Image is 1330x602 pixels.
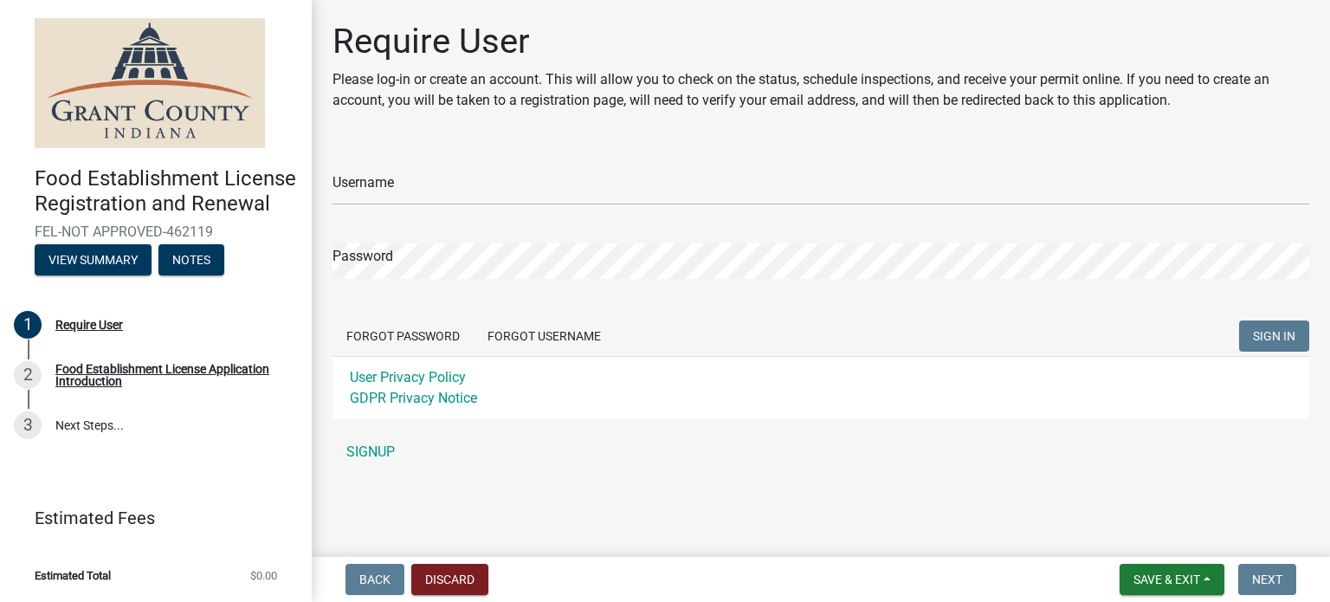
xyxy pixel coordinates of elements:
button: Next [1238,564,1296,595]
button: Forgot Username [474,320,615,352]
span: SIGN IN [1253,329,1295,343]
h4: Food Establishment License Registration and Renewal [35,166,298,217]
wm-modal-confirm: Notes [158,254,224,268]
a: User Privacy Policy [350,369,466,385]
button: Back [345,564,404,595]
a: GDPR Privacy Notice [350,390,477,406]
div: Require User [55,319,123,331]
span: Next [1252,573,1282,586]
span: $0.00 [250,570,277,581]
img: Grant County, Indiana [35,18,265,148]
span: Back [359,573,391,586]
button: Save & Exit [1120,564,1224,595]
button: Discard [411,564,488,595]
span: Estimated Total [35,570,111,581]
button: Forgot Password [332,320,474,352]
div: 2 [14,361,42,389]
button: View Summary [35,244,152,275]
span: Save & Exit [1133,573,1200,586]
p: Please log-in or create an account. This will allow you to check on the status, schedule inspecti... [332,69,1309,111]
div: 1 [14,311,42,339]
div: 3 [14,411,42,439]
h1: Require User [332,21,1309,62]
div: Food Establishment License Application Introduction [55,363,284,387]
span: FEL-NOT APPROVED-462119 [35,223,277,240]
wm-modal-confirm: Summary [35,254,152,268]
a: SIGNUP [332,435,1309,469]
a: Estimated Fees [14,501,284,535]
button: Notes [158,244,224,275]
button: SIGN IN [1239,320,1309,352]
